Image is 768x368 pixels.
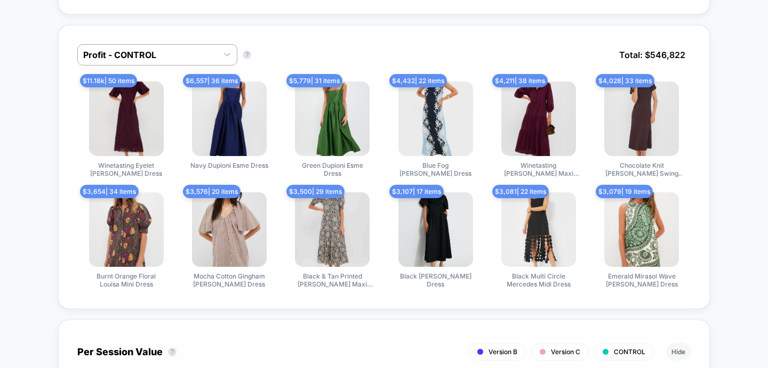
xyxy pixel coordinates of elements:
[604,192,679,267] img: Emerald Mirasol Wave Marlowe Dress
[614,44,691,66] span: Total: $ 546,822
[80,74,137,87] span: $ 11.18k | 50 items
[492,74,548,87] span: $ 4,211 | 38 items
[604,81,679,156] img: Chocolate Knit Murphy Swing Midi Dress
[501,192,576,267] img: Black Multi Circle Mercedes Midi Dress
[292,272,372,290] span: Black & Tan Printed [PERSON_NAME] Maxi Dress
[389,185,444,198] span: $ 3,107 | 17 items
[499,161,579,179] span: Winetasting [PERSON_NAME] Maxi Dress
[286,74,342,87] span: $ 5,779 | 31 items
[168,348,177,356] button: ?
[243,51,251,59] button: ?
[89,192,164,267] img: Burnt Orange Floral Louisa Mini Dress
[396,161,476,179] span: Blue Fog [PERSON_NAME] Dress
[183,74,241,87] span: $ 6,557 | 36 items
[89,81,164,156] img: Winetasting Eyelet Delaney Dress
[492,185,549,198] span: $ 3,081 | 22 items
[189,272,269,290] span: Mocha Cotton Gingham [PERSON_NAME] Dress
[86,272,166,290] span: Burnt Orange Floral Louisa Mini Dress
[396,272,476,290] span: Black [PERSON_NAME] Dress
[295,81,370,156] img: Green Dupioni Esme Dress
[596,74,654,87] span: $ 4,028 | 33 items
[190,161,268,179] span: Navy Dupioni Esme Dress
[489,348,517,356] span: Version B
[286,185,345,198] span: $ 3,500 | 29 items
[398,192,473,267] img: Black Delaney Dress
[666,343,691,361] button: Hide
[292,161,372,179] span: Green Dupioni Esme Dress
[602,272,682,290] span: Emerald Mirasol Wave [PERSON_NAME] Dress
[602,161,682,179] span: Chocolate Knit [PERSON_NAME] Swing Midi Dress
[389,74,447,87] span: $ 4,432 | 22 items
[192,192,267,267] img: Mocha Cotton Gingham Finn Dress
[614,348,645,356] span: CONTROL
[596,185,653,198] span: $ 3,079 | 19 items
[192,81,267,156] img: Navy Dupioni Esme Dress
[499,272,579,290] span: Black Multi Circle Mercedes Midi Dress
[398,81,473,156] img: Blue Fog Portia Dress
[295,192,370,267] img: Black & Tan Printed Floral Bennett Maxi Dress
[501,81,576,156] img: Winetasting Mabel Maxi Dress
[80,185,139,198] span: $ 3,654 | 34 items
[86,161,166,179] span: Winetasting Eyelet [PERSON_NAME] Dress
[183,185,241,198] span: $ 3,576 | 20 items
[551,348,580,356] span: Version C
